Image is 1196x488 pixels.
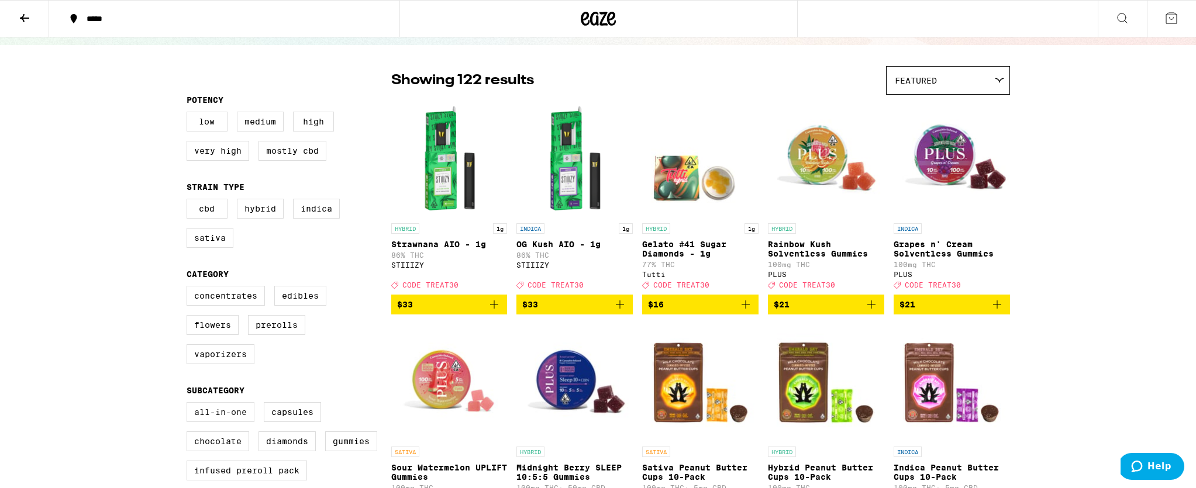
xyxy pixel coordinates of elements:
p: INDICA [894,223,922,234]
p: HYBRID [516,447,544,457]
legend: Category [187,269,229,279]
p: Hybrid Peanut Butter Cups 10-Pack [768,463,884,482]
img: Emerald Sky - Sativa Peanut Butter Cups 10-Pack [642,324,759,441]
a: Open page for Strawnana AIO - 1g from STIIIZY [391,101,508,295]
span: CODE TREAT30 [905,281,961,289]
button: Add to bag [768,295,884,314]
p: OG Kush AIO - 1g [516,240,633,249]
p: 1g [493,223,507,234]
span: CODE TREAT30 [779,281,835,289]
div: STIIIZY [391,261,508,269]
p: Rainbow Kush Solventless Gummies [768,240,884,258]
label: Infused Preroll Pack [187,461,307,480]
a: Open page for Gelato #41 Sugar Diamonds - 1g from Tutti [642,101,759,295]
label: Prerolls [248,315,305,335]
label: Low [187,112,228,131]
span: CODE TREAT30 [528,281,584,289]
p: SATIVA [391,447,419,457]
span: $33 [397,300,413,309]
label: Indica [293,199,340,219]
span: $33 [522,300,538,309]
p: Gelato #41 Sugar Diamonds - 1g [642,240,759,258]
p: 77% THC [642,261,759,268]
img: PLUS - Grapes n' Cream Solventless Gummies [894,101,1010,217]
p: HYBRID [642,223,670,234]
button: Add to bag [894,295,1010,314]
p: INDICA [516,223,544,234]
label: Diamonds [258,431,316,451]
legend: Subcategory [187,386,244,395]
img: Emerald Sky - Hybrid Peanut Butter Cups 10-Pack [768,324,884,441]
a: Open page for Rainbow Kush Solventless Gummies from PLUS [768,101,884,295]
button: Add to bag [391,295,508,314]
img: Emerald Sky - Indica Peanut Butter Cups 10-Pack [894,324,1010,441]
img: STIIIZY - OG Kush AIO - 1g [516,101,633,217]
label: Capsules [264,402,321,422]
span: $21 [899,300,915,309]
p: Midnight Berry SLEEP 10:5:5 Gummies [516,463,633,482]
span: CODE TREAT30 [653,281,709,289]
button: Add to bag [516,295,633,314]
p: HYBRID [768,223,796,234]
p: 86% THC [516,251,633,259]
div: Tutti [642,271,759,278]
p: HYBRID [768,447,796,457]
label: Mostly CBD [258,141,326,161]
img: Tutti - Gelato #41 Sugar Diamonds - 1g [642,101,759,217]
label: Very High [187,141,249,161]
p: 1g [745,223,759,234]
img: PLUS - Midnight Berry SLEEP 10:5:5 Gummies [516,324,633,441]
label: Medium [237,112,284,131]
a: Open page for Grapes n' Cream Solventless Gummies from PLUS [894,101,1010,295]
span: Featured [895,76,937,85]
span: $16 [648,300,664,309]
p: Showing 122 results [391,71,534,91]
label: Concentrates [187,286,265,306]
label: Hybrid [237,199,284,219]
p: Sour Watermelon UPLIFT Gummies [391,463,508,482]
label: High [293,112,334,131]
label: Vaporizers [187,344,254,364]
p: Strawnana AIO - 1g [391,240,508,249]
a: Open page for OG Kush AIO - 1g from STIIIZY [516,101,633,295]
label: Edibles [274,286,326,306]
legend: Strain Type [187,182,244,192]
button: Add to bag [642,295,759,314]
p: 86% THC [391,251,508,259]
p: Sativa Peanut Butter Cups 10-Pack [642,463,759,482]
p: INDICA [894,447,922,457]
p: 1g [619,223,633,234]
label: All-In-One [187,402,254,422]
iframe: Opens a widget where you can find more information [1121,453,1184,482]
p: HYBRID [391,223,419,234]
p: 100mg THC [768,261,884,268]
p: SATIVA [642,447,670,457]
p: Indica Peanut Butter Cups 10-Pack [894,463,1010,482]
label: Sativa [187,228,233,248]
div: PLUS [768,271,884,278]
label: Chocolate [187,431,249,451]
p: 100mg THC [894,261,1010,268]
img: PLUS - Rainbow Kush Solventless Gummies [768,101,884,217]
label: Flowers [187,315,239,335]
label: CBD [187,199,228,219]
span: CODE TREAT30 [402,281,459,289]
span: $21 [774,300,790,309]
legend: Potency [187,95,223,105]
img: PLUS - Sour Watermelon UPLIFT Gummies [391,324,508,441]
p: Grapes n' Cream Solventless Gummies [894,240,1010,258]
div: STIIIZY [516,261,633,269]
label: Gummies [325,431,377,451]
div: PLUS [894,271,1010,278]
img: STIIIZY - Strawnana AIO - 1g [391,101,508,217]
